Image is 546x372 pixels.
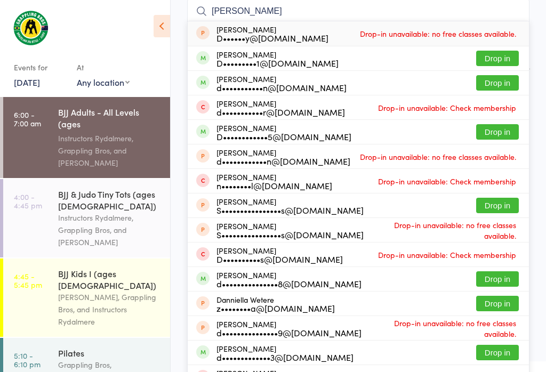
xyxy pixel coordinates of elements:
div: d•••••••••••••••8@[DOMAIN_NAME] [216,279,362,288]
button: Drop in [476,271,519,287]
div: [PERSON_NAME] [216,75,347,92]
time: 4:00 - 4:45 pm [14,192,42,209]
div: z••••••••a@[DOMAIN_NAME] [216,304,335,312]
div: BJJ Kids I (ages [DEMOGRAPHIC_DATA]) [58,268,161,291]
a: 4:45 -5:45 pmBJJ Kids I (ages [DEMOGRAPHIC_DATA])[PERSON_NAME], Grappling Bros, and Instructors R... [3,258,170,337]
div: n••••••••l@[DOMAIN_NAME] [216,181,332,190]
button: Drop in [476,296,519,311]
div: Events for [14,59,66,76]
div: [PERSON_NAME] [216,124,351,141]
div: [PERSON_NAME] [216,50,339,67]
div: d•••••••••••••••9@[DOMAIN_NAME] [216,328,362,337]
div: BJJ Adults - All Levels (ages [DEMOGRAPHIC_DATA]+) [58,106,161,132]
span: Drop-in unavailable: Check membership [375,247,519,263]
span: Drop-in unavailable: Check membership [375,100,519,116]
div: d•••••••••••••3@[DOMAIN_NAME] [216,353,354,361]
time: 4:45 - 5:45 pm [14,272,42,289]
div: d•••••••••••r@[DOMAIN_NAME] [216,108,345,116]
div: D••••••••••••5@[DOMAIN_NAME] [216,132,351,141]
div: [PERSON_NAME] [216,246,343,263]
a: [DATE] [14,76,40,88]
button: Drop in [476,51,519,66]
span: Drop-in unavailable: Check membership [375,173,519,189]
div: [PERSON_NAME] [216,271,362,288]
button: Drop in [476,124,519,140]
span: Drop-in unavailable: no free classes available. [362,315,519,342]
div: [PERSON_NAME] [216,148,350,165]
img: Grappling Bros Rydalmere [11,8,51,48]
div: [PERSON_NAME], Grappling Bros, and Instructors Rydalmere [58,291,161,328]
button: Drop in [476,75,519,91]
div: [PERSON_NAME] [216,99,345,116]
div: [PERSON_NAME] [216,197,364,214]
span: Drop-in unavailable: no free classes available. [357,149,519,165]
div: [PERSON_NAME] [216,25,328,42]
div: [PERSON_NAME] [216,173,332,190]
span: Drop-in unavailable: no free classes available. [364,217,519,244]
button: Drop in [476,345,519,360]
div: d•••••••••••n@[DOMAIN_NAME] [216,83,347,92]
div: Instructors Rydalmere, Grappling Bros, and [PERSON_NAME] [58,212,161,248]
div: Any location [77,76,130,88]
div: S••••••••••••••••s@[DOMAIN_NAME] [216,230,364,239]
a: 4:00 -4:45 pmBJJ & Judo Tiny Tots (ages [DEMOGRAPHIC_DATA])Instructors Rydalmere, Grappling Bros,... [3,179,170,257]
div: Pilates [58,347,161,359]
div: d••••••••••••n@[DOMAIN_NAME] [216,157,350,165]
div: At [77,59,130,76]
div: [PERSON_NAME] [216,222,364,239]
div: D•••••••••1@[DOMAIN_NAME] [216,59,339,67]
a: 6:00 -7:00 amBJJ Adults - All Levels (ages [DEMOGRAPHIC_DATA]+)Instructors Rydalmere, Grappling B... [3,97,170,178]
time: 5:10 - 6:10 pm [14,351,41,368]
div: D••••••y@[DOMAIN_NAME] [216,34,328,42]
div: [PERSON_NAME] [216,344,354,361]
div: D••••••••••s@[DOMAIN_NAME] [216,255,343,263]
div: Danniella Wetere [216,295,335,312]
span: Drop-in unavailable: no free classes available. [357,26,519,42]
div: [PERSON_NAME] [216,320,362,337]
time: 6:00 - 7:00 am [14,110,41,127]
button: Drop in [476,198,519,213]
div: S••••••••••••••••s@[DOMAIN_NAME] [216,206,364,214]
div: BJJ & Judo Tiny Tots (ages [DEMOGRAPHIC_DATA]) [58,188,161,212]
div: Instructors Rydalmere, Grappling Bros, and [PERSON_NAME] [58,132,161,169]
